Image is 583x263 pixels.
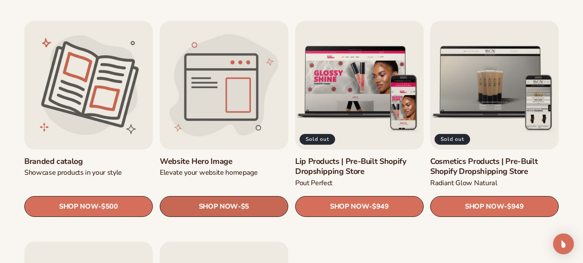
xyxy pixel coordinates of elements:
a: Website Hero Image [160,156,288,166]
span: SHOP NOW [329,203,369,211]
a: Cosmetics Products | Pre-Built Shopify Dropshipping Store [430,156,559,177]
span: SHOP NOW [465,203,504,211]
a: SHOP NOW- $500 [24,196,153,217]
a: Branded catalog [24,156,153,166]
a: Lip Products | Pre-Built Shopify Dropshipping Store [295,156,424,177]
span: SHOP NOW [59,203,98,211]
a: SHOP NOW- $5 [160,196,288,217]
div: Open Intercom Messenger [553,233,574,254]
span: $500 [101,203,118,211]
a: SHOP NOW- $949 [430,196,559,217]
a: SHOP NOW- $949 [295,196,424,217]
span: SHOP NOW [198,203,237,211]
span: $5 [241,203,249,211]
span: $949 [372,203,389,211]
span: $949 [507,203,524,211]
